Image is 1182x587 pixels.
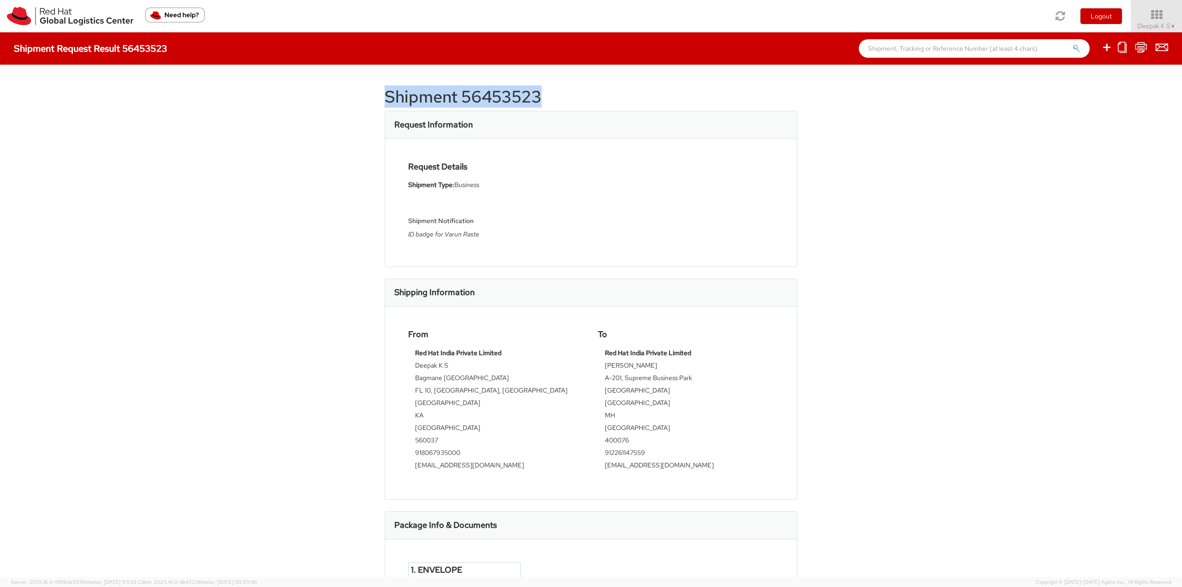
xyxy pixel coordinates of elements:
[415,361,577,373] td: Deepak K S
[394,120,473,129] h3: Request Information
[1036,579,1171,586] span: Copyright © [DATE]-[DATE] Agistix Inc., All Rights Reserved
[394,520,497,530] h3: Package Info & Documents
[415,398,577,411] td: [GEOGRAPHIC_DATA]
[1170,23,1176,30] span: ▼
[415,423,577,436] td: [GEOGRAPHIC_DATA]
[415,373,577,386] td: Bagmane [GEOGRAPHIC_DATA]
[394,288,475,297] h3: Shipping Information
[145,7,205,23] button: Need help?
[605,361,767,373] td: [PERSON_NAME]
[605,386,767,398] td: [GEOGRAPHIC_DATA]
[605,398,767,411] td: [GEOGRAPHIC_DATA]
[408,330,584,339] h4: From
[11,579,137,585] span: Server: 2025.16.0-91816dc9296
[86,579,137,585] span: master, [DATE] 11:11:28
[605,436,767,448] td: 400076
[408,181,454,189] strong: Shipment Type:
[408,230,479,238] i: ID badge for Varun Raste
[605,448,767,460] td: 912261147559
[408,180,584,190] li: Business
[415,448,577,460] td: 918067935000
[415,386,577,398] td: FL 10, [GEOGRAPHIC_DATA], [GEOGRAPHIC_DATA]
[7,7,133,25] img: rh-logistics-00dfa346123c4ec078e1.svg
[411,565,518,575] h4: 1. Envelope
[415,349,501,357] strong: Red Hat India Private Limited
[415,436,577,448] td: 560037
[408,218,584,224] h5: Shipment Notification
[1080,8,1122,24] button: Logout
[605,411,767,423] td: MH
[1137,22,1176,30] span: Deepak K S
[408,162,584,171] h4: Request Details
[859,39,1090,58] input: Shipment, Tracking or Reference Number (at least 4 chars)
[605,423,767,436] td: [GEOGRAPHIC_DATA]
[138,579,257,585] span: Client: 2025.14.0-db4321d
[385,88,797,106] h1: Shipment 56453523
[605,349,691,357] strong: Red Hat India Private Limited
[199,579,257,585] span: master, [DATE] 09:59:06
[605,460,767,473] td: [EMAIL_ADDRESS][DOMAIN_NAME]
[415,460,577,473] td: [EMAIL_ADDRESS][DOMAIN_NAME]
[14,43,167,54] h4: Shipment Request Result 56453523
[598,330,774,339] h4: To
[415,411,577,423] td: KA
[605,373,767,386] td: A-201, Supreme Business Park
